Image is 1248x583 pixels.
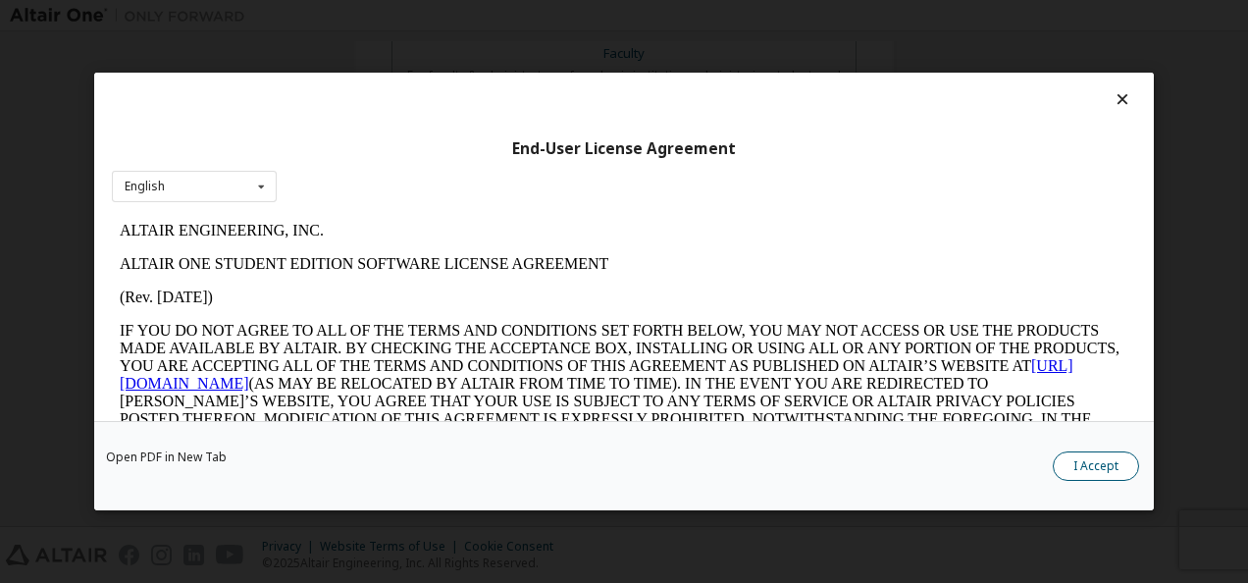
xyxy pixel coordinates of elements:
[8,41,1016,59] p: ALTAIR ONE STUDENT EDITION SOFTWARE LICENSE AGREEMENT
[8,75,1016,92] p: (Rev. [DATE])
[8,108,1016,267] p: IF YOU DO NOT AGREE TO ALL OF THE TERMS AND CONDITIONS SET FORTH BELOW, YOU MAY NOT ACCESS OR USE...
[106,451,227,463] a: Open PDF in New Tab
[125,181,165,192] div: English
[8,8,1016,26] p: ALTAIR ENGINEERING, INC.
[112,139,1136,159] div: End-User License Agreement
[8,143,962,178] a: [URL][DOMAIN_NAME]
[1053,451,1139,481] button: I Accept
